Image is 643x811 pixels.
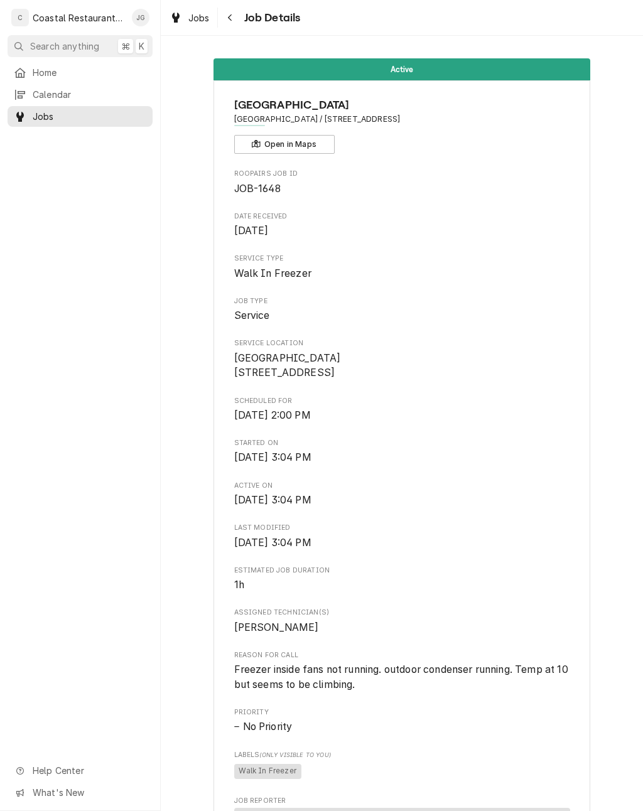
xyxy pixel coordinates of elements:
a: Jobs [165,8,215,28]
span: Started On [234,450,570,465]
div: Date Received [234,212,570,239]
div: Client Information [234,97,570,154]
div: Scheduled For [234,396,570,423]
span: Service Type [234,266,570,281]
div: Estimated Job Duration [234,566,570,593]
span: Service Location [234,351,570,380]
span: Estimated Job Duration [234,566,570,576]
div: JG [132,9,149,26]
span: Active On [234,493,570,508]
div: Reason For Call [234,650,570,692]
a: Calendar [8,84,153,105]
span: What's New [33,786,145,799]
span: Started On [234,438,570,448]
div: Service Location [234,338,570,380]
span: Date Received [234,212,570,222]
div: Roopairs Job ID [234,169,570,196]
span: Service Type [234,254,570,264]
span: [DATE] 3:04 PM [234,494,311,506]
span: K [139,40,144,53]
span: Walk In Freezer [234,764,301,779]
span: [object Object] [234,762,570,781]
div: Last Modified [234,523,570,550]
div: Coastal Restaurant Repair [33,11,125,24]
span: Address [234,114,570,125]
span: Jobs [33,110,146,123]
span: Calendar [33,88,146,101]
span: Service [234,309,270,321]
span: Job Type [234,296,570,306]
div: Service Type [234,254,570,281]
span: [DATE] [234,225,269,237]
span: Name [234,97,570,114]
div: Priority [234,707,570,734]
span: Assigned Technician(s) [234,608,570,618]
span: Freezer inside fans not running. outdoor condenser running. Temp at 10 but seems to be climbing. [234,663,571,690]
a: Home [8,62,153,83]
span: [PERSON_NAME] [234,621,319,633]
div: Active On [234,481,570,508]
button: Search anything⌘K [8,35,153,57]
span: Reason For Call [234,650,570,660]
div: Assigned Technician(s) [234,608,570,635]
span: [GEOGRAPHIC_DATA] [STREET_ADDRESS] [234,352,341,379]
a: Go to Help Center [8,760,153,781]
span: Job Details [240,9,301,26]
button: Open in Maps [234,135,335,154]
div: Job Type [234,296,570,323]
span: Jobs [188,11,210,24]
span: Walk In Freezer [234,267,311,279]
span: Priority [234,707,570,717]
span: [DATE] 2:00 PM [234,409,311,421]
span: Active On [234,481,570,491]
span: [DATE] 3:04 PM [234,537,311,549]
span: [DATE] 3:04 PM [234,451,311,463]
div: Status [213,58,590,80]
span: ⌘ [121,40,130,53]
div: Started On [234,438,570,465]
span: Labels [234,750,570,760]
span: Scheduled For [234,408,570,423]
span: Service Location [234,338,570,348]
span: Reason For Call [234,662,570,692]
span: Search anything [30,40,99,53]
span: Job Type [234,308,570,323]
span: Home [33,66,146,79]
a: Jobs [8,106,153,127]
div: C [11,9,29,26]
div: No Priority [234,719,570,734]
div: [object Object] [234,750,570,781]
span: Active [391,65,414,73]
span: Roopairs Job ID [234,169,570,179]
span: Priority [234,719,570,734]
span: Date Received [234,223,570,239]
span: Scheduled For [234,396,570,406]
a: Go to What's New [8,782,153,803]
span: Job Reporter [234,796,570,806]
span: Assigned Technician(s) [234,620,570,635]
button: Navigate back [220,8,240,28]
span: JOB-1648 [234,183,281,195]
span: Roopairs Job ID [234,181,570,196]
span: 1h [234,579,244,591]
span: Last Modified [234,535,570,551]
div: James Gatton's Avatar [132,9,149,26]
span: (Only Visible to You) [259,751,330,758]
span: Estimated Job Duration [234,577,570,593]
span: Help Center [33,764,145,777]
span: Last Modified [234,523,570,533]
